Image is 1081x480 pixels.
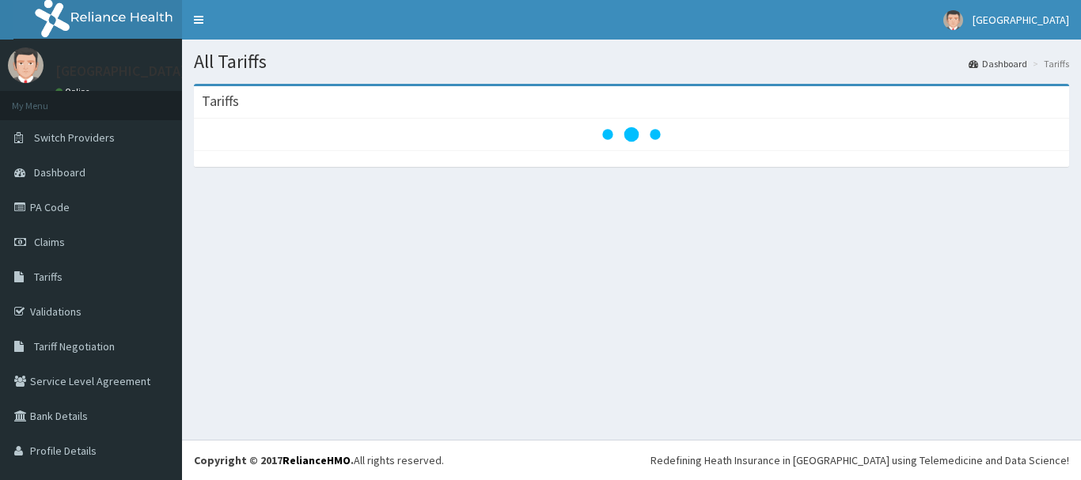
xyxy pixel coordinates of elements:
[34,270,63,284] span: Tariffs
[283,453,351,467] a: RelianceHMO
[34,165,85,180] span: Dashboard
[8,47,44,83] img: User Image
[600,103,663,166] svg: audio-loading
[182,440,1081,480] footer: All rights reserved.
[969,57,1027,70] a: Dashboard
[202,94,239,108] h3: Tariffs
[650,452,1069,468] div: Redefining Heath Insurance in [GEOGRAPHIC_DATA] using Telemedicine and Data Science!
[34,130,115,145] span: Switch Providers
[1029,57,1069,70] li: Tariffs
[194,51,1069,72] h1: All Tariffs
[34,339,115,353] span: Tariff Negotiation
[194,453,354,467] strong: Copyright © 2017 .
[55,64,186,78] p: [GEOGRAPHIC_DATA]
[943,10,963,30] img: User Image
[34,235,65,249] span: Claims
[973,13,1069,27] span: [GEOGRAPHIC_DATA]
[55,86,93,97] a: Online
